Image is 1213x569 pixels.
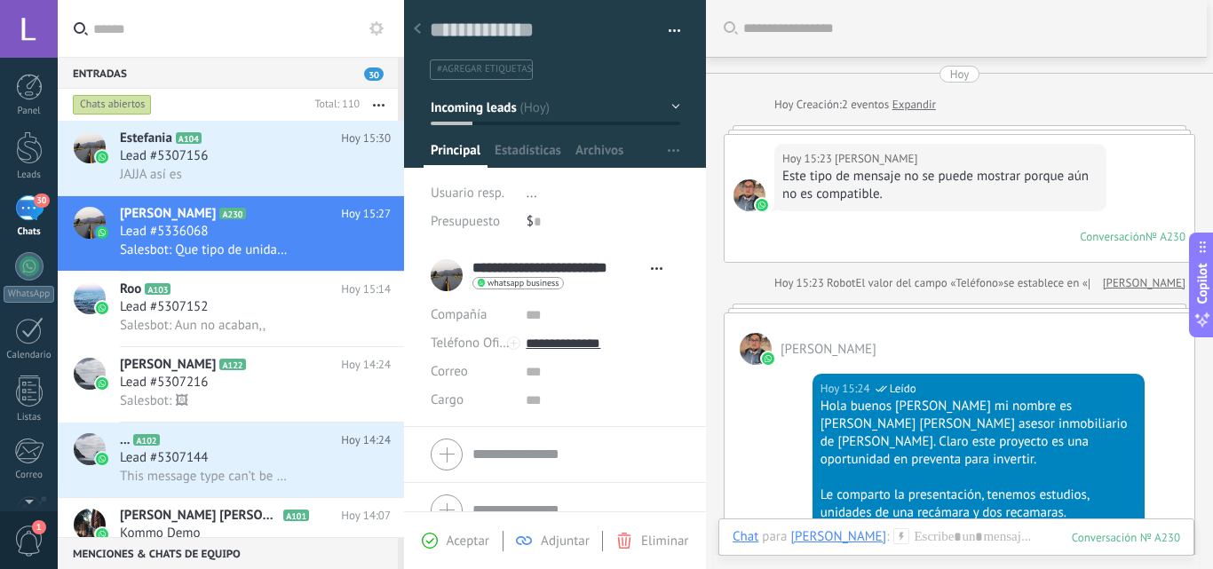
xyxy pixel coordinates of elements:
[431,386,512,415] div: Cargo
[641,533,688,549] span: Eliminar
[120,241,293,258] span: Salesbot: Que tipo de unidad está buscando, estudio, una o dos recamaras??
[4,470,55,481] div: Correo
[842,96,889,114] span: 2 eventos
[120,449,208,467] span: Lead #5307144
[120,374,208,391] span: Lead #5307216
[740,333,772,365] span: Miguel Balcazar Mondragon
[360,89,398,121] button: Más
[1072,530,1180,545] div: 230
[821,398,1137,469] div: Hola buenos [PERSON_NAME] mi nombre es [PERSON_NAME] [PERSON_NAME] asesor inmobiliario de [PERSON...
[120,281,141,298] span: Roo
[219,359,245,370] span: A122
[219,208,245,219] span: A230
[120,507,280,525] span: ‎[PERSON_NAME] [PERSON_NAME]
[120,317,266,334] span: Salesbot: Aun no acaban,,
[120,431,130,449] span: ...
[762,352,774,365] img: waba.svg
[120,356,216,374] span: [PERSON_NAME]
[890,380,916,398] span: Leído
[431,142,480,168] span: Principal
[58,57,398,89] div: Entradas
[1103,274,1185,292] a: [PERSON_NAME]
[133,434,159,446] span: A102
[774,96,936,114] div: Creación:
[96,226,108,239] img: icon
[58,537,398,569] div: Menciones & Chats de equipo
[341,281,391,298] span: Hoy 15:14
[431,301,512,329] div: Compañía
[431,213,500,230] span: Presupuesto
[495,142,561,168] span: Estadísticas
[437,63,532,75] span: #agregar etiquetas
[431,185,504,202] span: Usuario resp.
[541,533,590,549] span: Adjuntar
[950,66,970,83] div: Hoy
[34,194,49,208] span: 30
[4,412,55,423] div: Listas
[431,358,468,386] button: Correo
[4,350,55,361] div: Calendario
[892,96,936,114] a: Expandir
[341,507,391,525] span: Hoy 14:07
[774,96,797,114] div: Hoy
[96,453,108,465] img: icon
[120,298,208,316] span: Lead #5307152
[96,528,108,541] img: icon
[96,377,108,390] img: icon
[790,528,886,544] div: Miguel Balcazar Mondragon
[527,208,680,236] div: $
[488,279,559,288] span: whatsapp business
[1146,229,1185,244] div: № A230
[145,283,170,295] span: A103
[447,533,489,549] span: Aceptar
[120,205,216,223] span: [PERSON_NAME]
[341,356,391,374] span: Hoy 14:24
[283,510,309,521] span: A101
[32,520,46,534] span: 1
[762,528,787,546] span: para
[431,179,513,208] div: Usuario resp.
[431,393,464,407] span: Cargo
[73,94,152,115] div: Chats abiertos
[341,130,391,147] span: Hoy 15:30
[781,341,876,358] span: Miguel Balcazar Mondragon
[1003,274,1185,292] span: se establece en «[PHONE_NUMBER]»
[774,274,827,292] div: Hoy 15:23
[782,168,1098,203] div: Este tipo de mensaje no se puede mostrar porque aún no es compatible.
[733,179,765,211] span: Miguel Balcazar Mondragon
[120,130,172,147] span: Estefania
[96,302,108,314] img: icon
[782,150,835,168] div: Hoy 15:23
[821,380,873,398] div: Hoy 15:24
[4,170,55,181] div: Leads
[120,525,201,542] span: Kommo Demo
[58,272,404,346] a: avatariconRooA103Hoy 15:14Lead #5307152Salesbot: Aun no acaban,,
[58,423,404,497] a: avataricon...A102Hoy 14:24Lead #5307144This message type can’t be displayed because it’s not supp...
[341,431,391,449] span: Hoy 14:24
[120,468,293,485] span: This message type can’t be displayed because it’s not supported yet.
[856,274,1004,292] span: El valor del campo «Teléfono»
[575,142,623,168] span: Archivos
[176,132,202,144] span: A104
[120,147,208,165] span: Lead #5307156
[756,199,768,211] img: waba.svg
[527,185,537,202] span: ...
[886,528,889,546] span: :
[364,67,384,81] span: 30
[821,486,1137,522] div: Le comparto la presentación, tenemos estudios, unidades de una recámara y dos recamaras.
[1080,229,1146,244] div: Conversación
[4,106,55,117] div: Panel
[307,96,360,114] div: Total: 110
[58,196,404,271] a: avataricon[PERSON_NAME]A230Hoy 15:27Lead #5336068Salesbot: Que tipo de unidad está buscando, estu...
[4,286,54,303] div: WhatsApp
[835,150,917,168] span: Miguel Balcazar Mondragon
[431,329,512,358] button: Teléfono Oficina
[120,392,188,409] span: Salesbot: 🖼
[120,166,182,183] span: JAJJA así es
[120,223,208,241] span: Lead #5336068
[58,347,404,422] a: avataricon[PERSON_NAME]A122Hoy 14:24Lead #5307216Salesbot: 🖼
[431,363,468,380] span: Correo
[431,335,523,352] span: Teléfono Oficina
[431,208,513,236] div: Presupuesto
[341,205,391,223] span: Hoy 15:27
